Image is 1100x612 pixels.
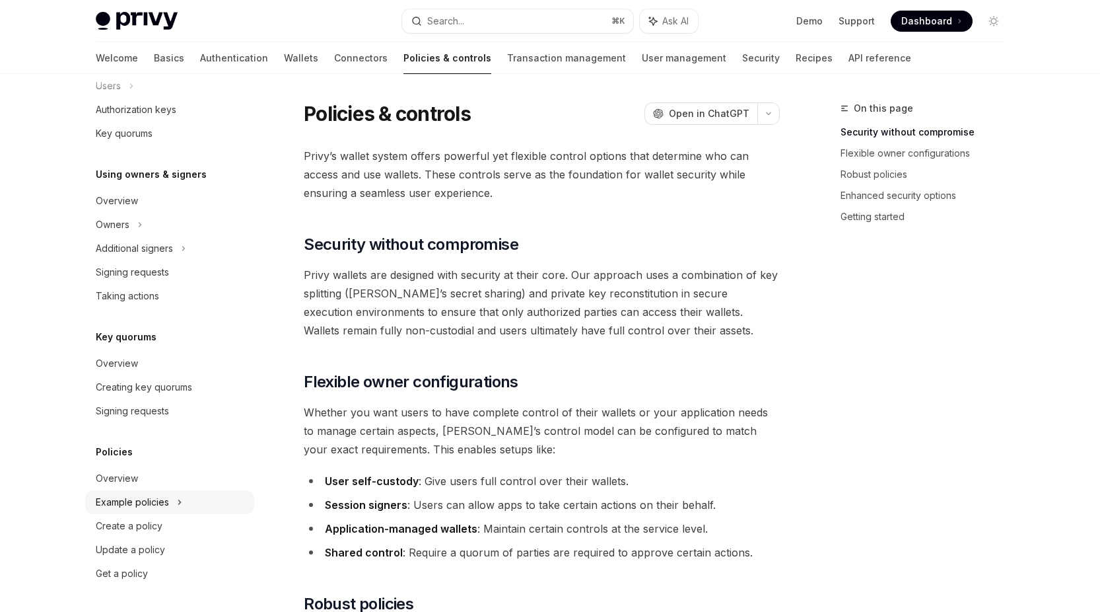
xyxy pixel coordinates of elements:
[304,496,780,514] li: : Users can allow apps to take certain actions on their behalf.
[96,329,156,345] h5: Key quorums
[85,562,254,586] a: Get a policy
[96,241,173,256] div: Additional signers
[304,472,780,490] li: : Give users full control over their wallets.
[85,98,254,122] a: Authorization keys
[96,12,178,30] img: light logo
[154,42,184,74] a: Basics
[85,538,254,562] a: Update a policy
[403,42,491,74] a: Policies & controls
[96,379,192,395] div: Creating key quorums
[325,475,419,488] strong: User self-custody
[96,494,169,510] div: Example policies
[96,566,148,582] div: Get a policy
[96,518,162,534] div: Create a policy
[96,288,159,304] div: Taking actions
[841,164,1015,185] a: Robust policies
[96,102,176,118] div: Authorization keys
[334,42,388,74] a: Connectors
[85,514,254,538] a: Create a policy
[983,11,1004,32] button: Toggle dark mode
[640,9,698,33] button: Ask AI
[841,185,1015,206] a: Enhanced security options
[507,42,626,74] a: Transaction management
[304,543,780,562] li: : Require a quorum of parties are required to approve certain actions.
[85,122,254,145] a: Key quorums
[85,284,254,308] a: Taking actions
[304,147,780,202] span: Privy’s wallet system offers powerful yet flexible control options that determine who can access ...
[85,352,254,375] a: Overview
[200,42,268,74] a: Authentication
[284,42,318,74] a: Wallets
[304,102,471,126] h1: Policies & controls
[848,42,911,74] a: API reference
[304,403,780,459] span: Whether you want users to have complete control of their wallets or your application needs to man...
[85,467,254,490] a: Overview
[402,9,633,33] button: Search...⌘K
[642,42,726,74] a: User management
[85,375,254,399] a: Creating key quorums
[742,42,780,74] a: Security
[96,167,207,182] h5: Using owners & signers
[901,15,952,28] span: Dashboard
[96,217,129,233] div: Owners
[796,42,833,74] a: Recipes
[304,371,518,393] span: Flexible owner configurations
[96,403,169,419] div: Signing requests
[96,42,138,74] a: Welcome
[841,122,1015,143] a: Security without compromise
[304,266,780,340] span: Privy wallets are designed with security at their core. Our approach uses a combination of key sp...
[304,519,780,538] li: : Maintain certain controls at the service level.
[325,498,407,512] strong: Session signers
[644,102,757,125] button: Open in ChatGPT
[841,143,1015,164] a: Flexible owner configurations
[891,11,973,32] a: Dashboard
[854,100,913,116] span: On this page
[325,546,403,559] strong: Shared control
[304,234,518,255] span: Security without compromise
[427,13,464,29] div: Search...
[85,189,254,213] a: Overview
[841,206,1015,227] a: Getting started
[662,15,689,28] span: Ask AI
[96,542,165,558] div: Update a policy
[96,471,138,486] div: Overview
[611,16,625,26] span: ⌘ K
[325,522,477,535] strong: Application-managed wallets
[96,264,169,280] div: Signing requests
[85,260,254,284] a: Signing requests
[96,356,138,371] div: Overview
[839,15,875,28] a: Support
[85,399,254,423] a: Signing requests
[669,107,749,120] span: Open in ChatGPT
[96,126,153,141] div: Key quorums
[96,193,138,209] div: Overview
[796,15,823,28] a: Demo
[96,444,133,460] h5: Policies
